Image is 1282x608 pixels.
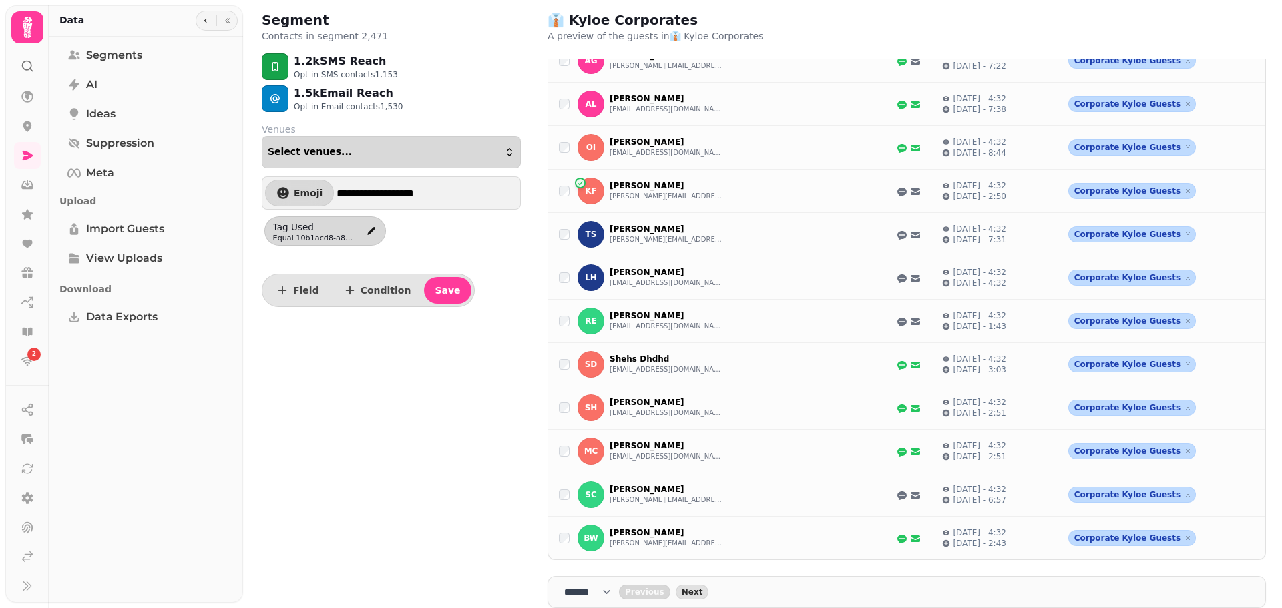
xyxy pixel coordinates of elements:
[86,309,158,325] span: Data Exports
[59,277,232,301] p: Download
[265,180,334,206] button: Emoji
[953,364,1006,375] p: [DATE] - 3:03
[86,221,164,237] span: Import Guests
[1068,270,1196,286] div: Corporate Kyloe Guests
[1068,530,1196,546] div: Corporate Kyloe Guests
[610,495,723,505] button: [PERSON_NAME][EMAIL_ADDRESS][DOMAIN_NAME]
[953,484,1006,495] p: [DATE] - 4:32
[610,408,723,418] button: [EMAIL_ADDRESS][DOMAIN_NAME]
[86,250,162,266] span: View Uploads
[610,310,723,321] p: [PERSON_NAME]
[953,180,1006,191] p: [DATE] - 4:32
[953,147,1006,158] p: [DATE] - 8:44
[1068,226,1196,242] div: Corporate Kyloe Guests
[59,13,84,27] h2: Data
[953,538,1006,549] p: [DATE] - 2:43
[953,527,1006,538] p: [DATE] - 4:32
[953,61,1006,71] p: [DATE] - 7:22
[610,278,723,288] button: [EMAIL_ADDRESS][DOMAIN_NAME]
[1068,443,1196,459] div: Corporate Kyloe Guests
[610,451,723,462] button: [EMAIL_ADDRESS][DOMAIN_NAME]
[294,101,403,112] p: Opt-in Email contacts 1,530
[424,277,471,304] button: Save
[548,576,1266,608] nav: Pagination
[361,286,411,295] span: Condition
[953,278,1006,288] p: [DATE] - 4:32
[625,588,664,596] span: Previous
[360,220,383,242] button: edit
[610,484,723,495] p: [PERSON_NAME]
[59,160,232,186] a: Meta
[584,446,598,456] span: MC
[294,85,403,101] p: 1.5k Email Reach
[953,451,1006,462] p: [DATE] - 2:51
[262,29,388,43] p: Contacts in segment 2,471
[610,364,723,375] button: [EMAIL_ADDRESS][DOMAIN_NAME]
[586,143,596,152] span: Oi
[953,408,1006,418] p: [DATE] - 2:51
[585,273,597,282] span: LH
[610,527,723,538] p: [PERSON_NAME]
[953,440,1006,451] p: [DATE] - 4:32
[584,533,598,543] span: BW
[953,224,1006,234] p: [DATE] - 4:32
[610,234,723,245] button: [PERSON_NAME][EMAIL_ADDRESS][DOMAIN_NAME]
[262,123,521,136] label: Venues
[268,147,352,158] span: Select venues...
[262,136,521,168] button: Select venues...
[14,348,41,374] a: 2
[1068,53,1196,69] div: Corporate Kyloe Guests
[953,234,1006,245] p: [DATE] - 7:31
[1068,400,1196,416] div: Corporate Kyloe Guests
[676,585,709,599] button: next
[265,277,330,304] button: Field
[619,585,670,599] button: back
[1068,183,1196,199] div: Corporate Kyloe Guests
[294,188,323,198] span: Emoji
[610,267,723,278] p: [PERSON_NAME]
[59,189,232,213] p: Upload
[610,191,723,202] button: [PERSON_NAME][EMAIL_ADDRESS][DOMAIN_NAME]
[610,321,723,332] button: [EMAIL_ADDRESS][DOMAIN_NAME]
[682,588,703,596] span: Next
[86,165,114,181] span: Meta
[953,495,1006,505] p: [DATE] - 6:57
[262,11,388,29] h2: Segment
[294,69,398,80] p: Opt-in SMS contacts 1,153
[86,106,116,122] span: Ideas
[1068,96,1196,112] div: Corporate Kyloe Guests
[548,11,804,29] h2: 👔 Kyloe Corporates
[1068,139,1196,156] div: Corporate Kyloe Guests
[953,104,1006,115] p: [DATE] - 7:38
[953,310,1006,321] p: [DATE] - 4:32
[1068,487,1196,503] div: Corporate Kyloe Guests
[59,101,232,127] a: Ideas
[610,397,723,408] p: [PERSON_NAME]
[953,321,1006,332] p: [DATE] - 1:43
[59,130,232,157] a: Suppression
[585,186,597,196] span: KF
[59,304,232,330] a: Data Exports
[953,397,1006,408] p: [DATE] - 4:32
[435,286,460,295] span: Save
[953,267,1006,278] p: [DATE] - 4:32
[293,286,319,295] span: Field
[610,440,723,451] p: [PERSON_NAME]
[610,137,723,147] p: [PERSON_NAME]
[32,350,36,359] span: 2
[548,29,889,43] p: A preview of the guests in 👔 Kyloe Corporates
[585,403,598,412] span: SH
[610,61,723,71] button: [PERSON_NAME][EMAIL_ADDRESS][PERSON_NAME][DOMAIN_NAME]
[59,245,232,272] a: View Uploads
[610,147,723,158] button: [EMAIL_ADDRESS][DOMAIN_NAME]
[953,93,1006,104] p: [DATE] - 4:32
[953,191,1006,202] p: [DATE] - 2:50
[86,77,97,93] span: AI
[294,53,398,69] p: 1.2k SMS Reach
[59,216,232,242] a: Import Guests
[59,71,232,98] a: AI
[333,277,422,304] button: Condition
[273,220,353,234] span: Tag used
[953,354,1006,364] p: [DATE] - 4:32
[86,47,142,63] span: Segments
